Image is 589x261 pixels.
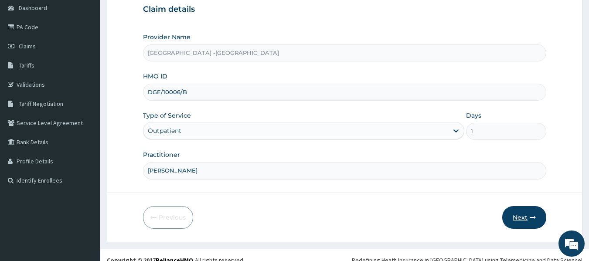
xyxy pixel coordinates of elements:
button: Next [502,206,546,229]
input: Enter Name [143,162,547,179]
label: Type of Service [143,111,191,120]
span: Tariffs [19,61,34,69]
div: Chat with us now [45,49,146,60]
span: Dashboard [19,4,47,12]
div: Minimize live chat window [143,4,164,25]
label: HMO ID [143,72,167,81]
span: Tariff Negotiation [19,100,63,108]
span: We're online! [51,76,120,164]
span: Claims [19,42,36,50]
button: Previous [143,206,193,229]
label: Days [466,111,481,120]
img: d_794563401_company_1708531726252_794563401 [16,44,35,65]
label: Provider Name [143,33,191,41]
label: Practitioner [143,150,180,159]
h3: Claim details [143,5,547,14]
div: Outpatient [148,126,181,135]
textarea: Type your message and hit 'Enter' [4,171,166,201]
input: Enter HMO ID [143,84,547,101]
